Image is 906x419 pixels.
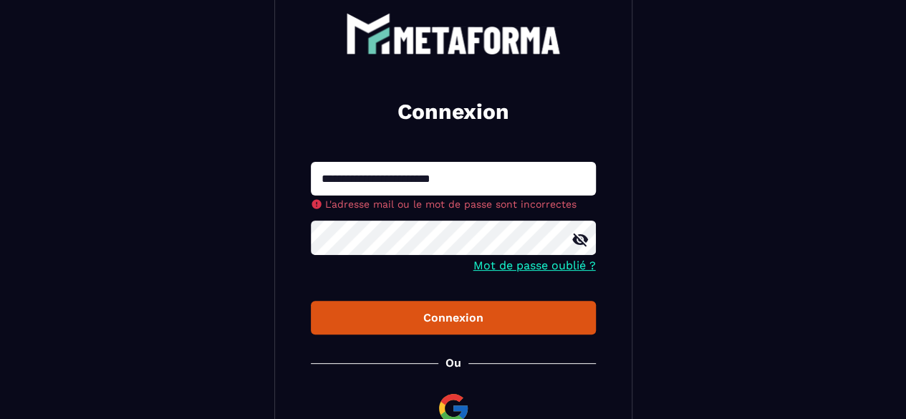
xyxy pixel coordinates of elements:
a: logo [311,13,596,54]
a: Mot de passe oublié ? [473,259,596,272]
img: logo [346,13,561,54]
button: Connexion [311,301,596,334]
div: Connexion [322,311,584,324]
p: Ou [445,356,461,370]
h2: Connexion [328,97,579,126]
span: L'adresse mail ou le mot de passe sont incorrectes [325,198,577,210]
